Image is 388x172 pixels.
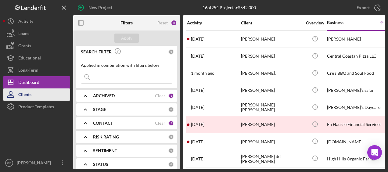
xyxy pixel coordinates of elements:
time: 2024-09-08 22:41 [191,105,204,110]
button: Export [350,2,385,14]
div: [PERSON_NAME] [PERSON_NAME] [241,99,302,116]
time: 2025-07-24 17:57 [191,71,214,76]
button: Activity [3,15,70,27]
b: STATUS [93,162,108,167]
time: 2025-08-07 21:53 [191,122,204,127]
div: Business [327,20,357,25]
div: Dashboard [18,76,39,90]
div: 0 [168,49,174,55]
button: Dashboard [3,76,70,88]
div: Activity [18,15,33,29]
div: Cre's BBQ and Soul Food [327,65,388,81]
div: Clear [155,93,165,98]
button: Loans [3,27,70,40]
div: [PERSON_NAME] [241,82,302,99]
div: Clear [155,121,165,126]
div: New Project [88,2,112,14]
b: ARCHIVED [93,93,115,98]
time: 2024-10-08 05:05 [191,88,204,93]
time: 2025-08-08 01:03 [191,54,204,59]
button: Long-Term [3,64,70,76]
div: Open Intercom Messenger [367,145,382,160]
div: 1 [168,93,174,99]
div: Educational [18,52,41,66]
div: [PERSON_NAME] [241,48,302,64]
div: [DOMAIN_NAME] [327,134,388,150]
div: Applied in combination with filters below [81,63,172,68]
div: Reset [157,20,168,25]
div: Grants [18,40,31,53]
div: Client [241,20,302,25]
div: Long-Term [18,64,38,78]
button: GS[PERSON_NAME] [3,157,70,169]
button: Clients [3,88,70,101]
div: 0 [168,134,174,140]
time: 2025-07-07 22:16 [191,37,204,41]
div: 2 [168,120,174,126]
b: CONTACT [93,121,113,126]
b: Filters [120,20,133,25]
button: Product Templates [3,101,70,113]
div: High Hills Organic Farms [327,151,388,167]
button: New Project [73,2,118,14]
div: 3 [171,20,177,26]
button: Educational [3,52,70,64]
b: STAGE [93,107,106,112]
div: Central Coastan Pizza LLC [327,48,388,64]
div: 0 [168,107,174,112]
div: [PERSON_NAME] [15,157,55,170]
div: Export [357,2,370,14]
b: RISK RATING [93,134,119,139]
button: Grants [3,40,70,52]
div: En Hausse Financial Services [327,116,388,133]
div: Activity [187,20,240,25]
div: Apply [121,34,132,43]
div: 16 of 254 Projects • $542,000 [203,5,256,10]
div: [PERSON_NAME]’s salon [327,82,388,99]
time: 2025-08-22 03:53 [191,139,204,144]
div: [PERSON_NAME] [241,116,302,133]
b: SENTIMENT [93,148,117,153]
div: Loans [18,27,29,41]
text: GS [7,161,11,165]
div: [PERSON_NAME] [241,31,302,47]
button: Apply [114,34,139,43]
div: 0 [168,148,174,153]
div: [PERSON_NAME] [327,31,388,47]
div: [PERSON_NAME] del [PERSON_NAME] [241,151,302,167]
div: [PERSON_NAME]. [241,65,302,81]
div: Overview [304,20,326,25]
div: [PERSON_NAME]’s Daycare [327,99,388,116]
b: SEARCH FILTER [81,49,112,54]
div: Clients [18,88,31,102]
div: Product Templates [18,101,54,114]
div: 0 [168,162,174,167]
div: [PERSON_NAME] [241,134,302,150]
time: 2025-06-16 18:03 [191,156,204,161]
